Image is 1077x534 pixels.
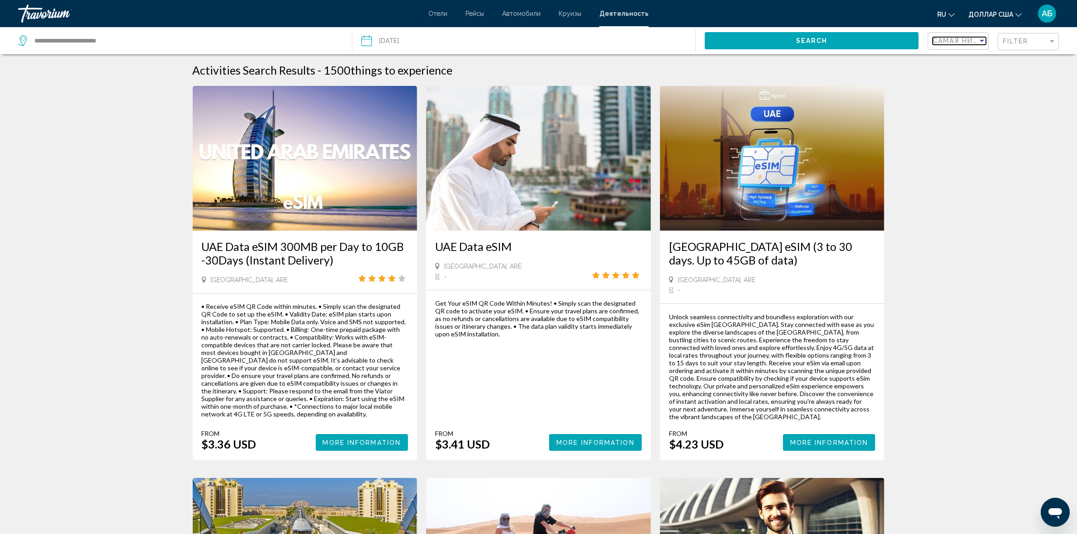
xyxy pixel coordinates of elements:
div: $3.41 USD [435,437,490,451]
div: Get Your eSIM QR Code Within Minutes! • Simply scan the designated QR code to activate your eSIM.... [435,299,642,338]
font: доллар США [968,11,1013,18]
span: Filter [1003,38,1029,45]
mat-select: Sort by [933,38,986,45]
span: More Information [323,439,401,446]
span: - [678,287,681,294]
a: Деятельность [599,10,649,17]
span: [GEOGRAPHIC_DATA], ARE [444,263,522,270]
div: Unlock seamless connectivity and boundless exploration with our exclusive eSim [GEOGRAPHIC_DATA].... [669,313,876,421]
button: Изменить валюту [968,8,1022,21]
a: Травориум [18,5,419,23]
button: Изменить язык [937,8,955,21]
img: db.jpg [426,86,651,231]
span: - [444,273,447,280]
span: Самая низкая цена [933,37,1016,44]
a: Автомобили [502,10,541,17]
div: $4.23 USD [669,437,724,451]
h1: Activities Search Results [193,63,316,77]
a: UAE Data eSIM 300MB per Day to 10GB -30Days (Instant Delivery) [202,240,408,267]
div: $3.36 USD [202,437,256,451]
span: More Information [556,439,635,446]
span: [GEOGRAPHIC_DATA], ARE [211,276,288,284]
span: - [318,63,322,77]
a: Отели [428,10,447,17]
div: • Receive eSIM QR Code within minutes. • Simply scan the designated QR Code to set up the eSIM. •... [202,302,408,418]
font: АБ [1042,9,1053,18]
button: More Information [316,434,408,451]
img: 0a.jpg [193,86,418,231]
span: things to experience [351,63,453,77]
font: ru [937,11,946,18]
span: Search [796,38,828,45]
button: More Information [549,434,642,451]
iframe: Кнопка запуска окна обмена сообщениями [1041,498,1070,527]
button: Меню пользователя [1035,4,1059,23]
a: [GEOGRAPHIC_DATA] eSIM (3 to 30 days. Up to 45GB of data) [669,240,876,267]
h2: 1500 [324,63,453,77]
div: From [202,430,256,437]
a: Рейсы [465,10,484,17]
button: Filter [998,33,1059,51]
span: More Information [790,439,868,446]
button: Search [705,32,919,49]
a: Круизы [559,10,581,17]
div: From [435,430,490,437]
button: More Information [783,434,876,451]
a: UAE Data eSIM [435,240,642,253]
span: [GEOGRAPHIC_DATA], ARE [678,276,755,284]
img: c3.jpg [660,86,885,231]
div: From [669,430,724,437]
button: Date: Aug 17, 2025 [361,27,695,54]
